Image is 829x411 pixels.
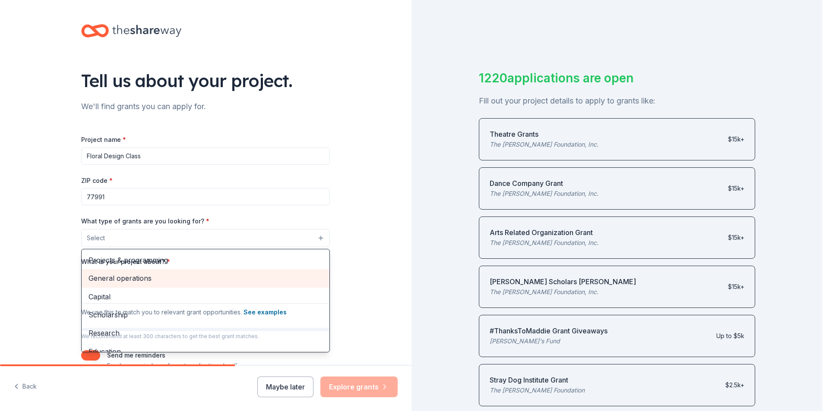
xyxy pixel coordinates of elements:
[89,273,323,284] span: General operations
[81,249,330,352] div: Select
[89,346,323,357] span: Education
[89,291,323,302] span: Capital
[81,229,330,247] button: Select
[89,327,323,339] span: Research
[89,309,323,320] span: Scholarship
[89,254,323,266] span: Projects & programming
[87,233,105,243] span: Select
